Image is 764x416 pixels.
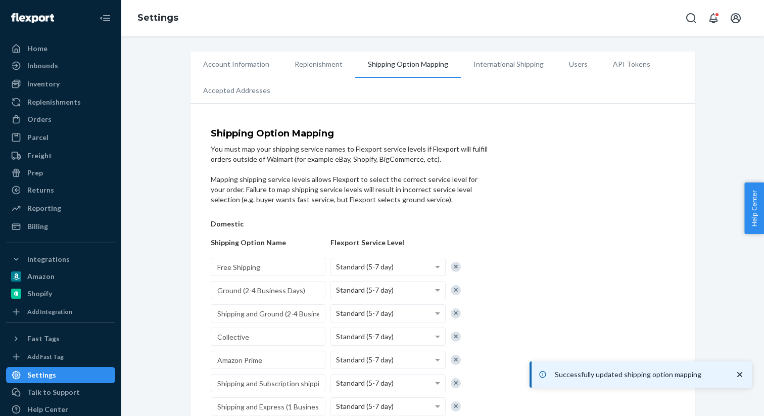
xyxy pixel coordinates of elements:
div: Settings [27,370,56,380]
button: Open notifications [703,8,724,28]
a: Home [6,40,115,57]
a: Parcel [6,129,115,146]
div: Shopify [27,289,52,299]
a: Reporting [6,200,115,216]
div: Orders [27,114,52,124]
a: Amazon [6,268,115,285]
p: Successfully updated shipping option mapping [555,369,725,380]
span: Standard (5-7 day) [336,402,394,410]
div: Returns [27,185,54,195]
div: Amazon [27,271,55,282]
div: Parcel [27,132,49,143]
div: Add Integration [27,307,72,316]
div: Flexport Service Level [330,238,445,248]
button: Talk to Support [6,384,115,400]
button: Close Navigation [95,8,115,28]
a: Settings [137,12,178,23]
a: Inbounds [6,58,115,74]
ol: breadcrumbs [129,4,186,33]
li: Replenishment [282,52,355,77]
span: Standard (5-7 day) [336,262,394,271]
div: Inventory [27,79,60,89]
li: Accepted Addresses [190,78,283,103]
li: Users [556,52,600,77]
a: Prep [6,165,115,181]
div: Talk to Support [27,387,80,397]
div: Home [27,43,47,54]
span: Standard (5-7 day) [336,379,394,387]
img: Flexport logo [11,13,54,23]
a: Orders [6,111,115,127]
a: Freight [6,148,115,164]
iframe: Opens a widget where you can chat to one of our agents [698,386,754,411]
button: Open account menu [726,8,746,28]
a: Inventory [6,76,115,92]
div: Prep [27,168,43,178]
div: Help Center [27,404,68,414]
div: Replenishments [27,97,81,107]
div: Integrations [27,254,70,264]
span: Standard (5-7 day) [336,355,394,364]
li: Shipping Option Mapping [355,52,461,78]
a: Returns [6,182,115,198]
span: Standard (5-7 day) [336,286,394,294]
a: Shopify [6,286,115,302]
div: Billing [27,221,48,232]
div: Inbounds [27,61,58,71]
a: Settings [6,367,115,383]
div: You must map your shipping service names to Flexport service levels if Flexport will fulfill orde... [211,144,489,164]
span: Standard (5-7 day) [336,332,394,341]
button: Fast Tags [6,331,115,347]
a: Add Fast Tag [6,351,115,363]
a: Add Integration [6,306,115,318]
h5: Domestic [211,220,325,227]
button: Open Search Box [681,8,701,28]
div: Mapping shipping service levels allows Flexport to select the correct service level for your orde... [211,174,489,205]
li: International Shipping [461,52,556,77]
div: Fast Tags [27,334,60,344]
li: Account Information [190,52,282,77]
span: Standard (5-7 day) [336,309,394,317]
h4: Shipping Option Mapping [211,129,489,139]
button: Integrations [6,251,115,267]
li: API Tokens [600,52,663,77]
div: Shipping Option Name [211,238,325,248]
a: Replenishments [6,94,115,110]
div: Freight [27,151,52,161]
button: Help Center [744,182,764,234]
a: Billing [6,218,115,235]
div: Reporting [27,203,61,213]
svg: close toast [735,369,745,380]
div: Add Fast Tag [27,352,64,361]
